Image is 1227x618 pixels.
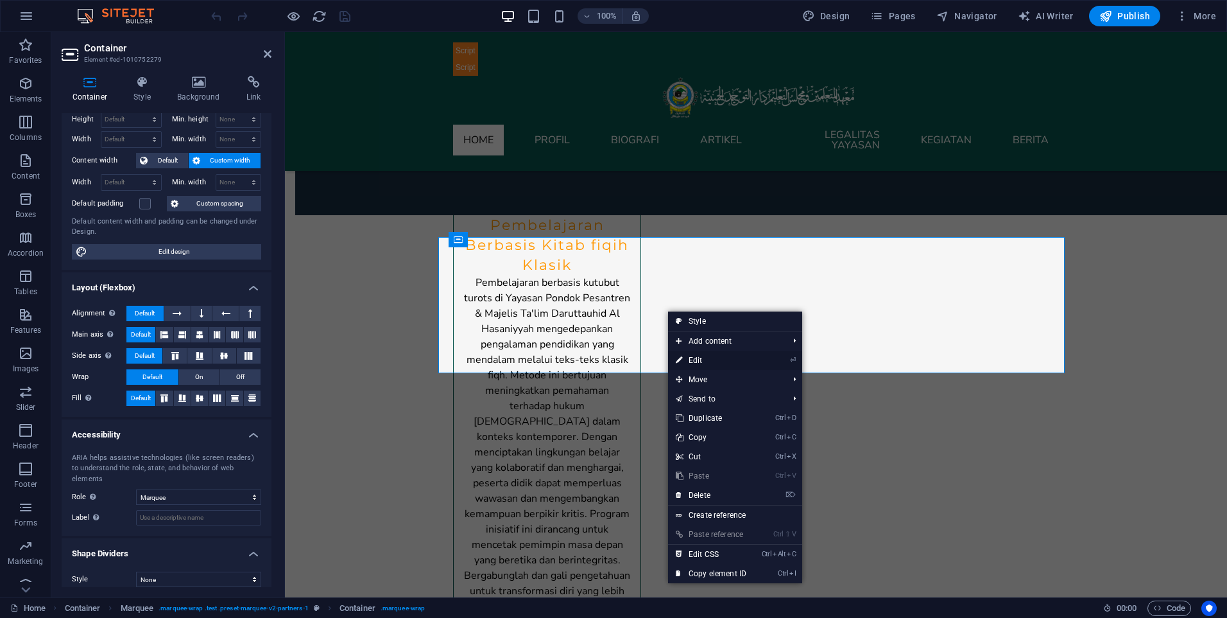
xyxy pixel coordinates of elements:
span: Edit design [91,244,257,260]
span: Custom width [204,153,257,168]
label: Height [72,116,101,123]
p: Footer [14,479,37,490]
i: Reload page [312,9,327,24]
button: Custom width [189,153,261,168]
h4: Container [62,76,123,103]
button: Default [126,391,155,406]
span: AI Writer [1018,10,1074,22]
i: ⇧ [785,530,791,538]
label: Min. width [172,136,216,143]
button: Usercentrics [1201,601,1217,616]
span: Style [72,575,89,583]
p: Features [10,325,41,335]
button: Custom spacing [167,196,261,211]
div: Default content width and padding can be changed under Design. [72,216,261,238]
i: This element is a customizable preset [314,605,320,612]
button: Pages [865,6,920,26]
span: Default [142,369,162,385]
i: V [792,530,796,538]
label: Label [72,510,136,525]
button: Edit design [72,244,261,260]
p: Tables [14,287,37,297]
label: Width [72,179,101,186]
span: : [1126,603,1128,613]
h6: 100% [597,8,617,24]
p: Marketing [8,556,43,567]
button: Publish [1089,6,1160,26]
span: On [195,369,203,385]
span: Default [131,327,151,342]
input: Use a descriptive name [136,510,261,525]
h4: Link [236,76,271,103]
span: Code [1153,601,1185,616]
span: More [1176,10,1216,22]
img: Editor Logo [74,8,170,24]
i: C [787,550,796,558]
label: Min. width [172,179,216,186]
span: Click to select. Double-click to edit [339,601,375,616]
p: Accordion [8,248,44,258]
i: I [789,569,796,578]
button: Default [126,369,178,385]
span: . marquee-wrap .test .preset-marquee-v2-partners-1 [159,601,309,616]
a: CtrlXCut [668,447,754,466]
h6: Session time [1103,601,1137,616]
label: Width [72,136,101,143]
span: Pages [870,10,915,22]
a: CtrlAltCEdit CSS [668,545,754,564]
a: Ctrl⇧VPaste reference [668,525,754,544]
button: Navigator [931,6,1002,26]
button: Default [126,327,155,342]
label: Side axis [72,348,126,364]
h4: Layout (Flexbox) [62,272,271,296]
i: V [787,472,796,480]
span: Default [131,391,151,406]
h2: Container [84,42,271,54]
a: Click to cancel selection. Double-click to open Pages [10,601,46,616]
span: Default [135,306,155,321]
a: ⌦Delete [668,486,754,505]
i: ⌦ [785,491,796,499]
label: Alignment [72,306,126,321]
i: On resize automatically adjust zoom level to fit chosen device. [630,10,642,22]
i: Ctrl [762,550,772,558]
span: Publish [1099,10,1150,22]
span: 00 00 [1117,601,1137,616]
span: Design [802,10,850,22]
label: Content width [72,153,136,168]
p: Elements [10,94,42,104]
nav: breadcrumb [65,601,425,616]
p: Content [12,171,40,181]
i: Ctrl [778,569,788,578]
i: X [787,452,796,461]
button: Default [136,153,188,168]
button: 100% [578,8,623,24]
a: CtrlVPaste [668,466,754,486]
i: Ctrl [775,414,785,422]
i: ⏎ [790,356,796,364]
p: Forms [14,518,37,528]
h4: Background [167,76,236,103]
i: D [787,414,796,422]
span: Default [135,348,155,364]
button: Off [220,369,261,385]
p: Images [13,364,39,374]
label: Wrap [72,369,126,385]
button: reload [311,8,327,24]
i: C [787,433,796,441]
button: Default [126,348,162,364]
button: On [179,369,219,385]
div: ARIA helps assistive technologies (like screen readers) to understand the role, state, and behavi... [72,453,261,485]
i: Ctrl [773,530,784,538]
p: Boxes [15,209,37,220]
h4: Accessibility [62,419,271,443]
h3: Element #ed-1010752279 [84,54,246,66]
span: Click to select. Double-click to edit [121,601,154,616]
a: CtrlCCopy [668,428,754,447]
button: More [1171,6,1221,26]
span: Navigator [936,10,997,22]
i: Ctrl [775,433,785,441]
label: Min. height [172,116,216,123]
label: Default padding [72,196,139,211]
button: Design [797,6,855,26]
